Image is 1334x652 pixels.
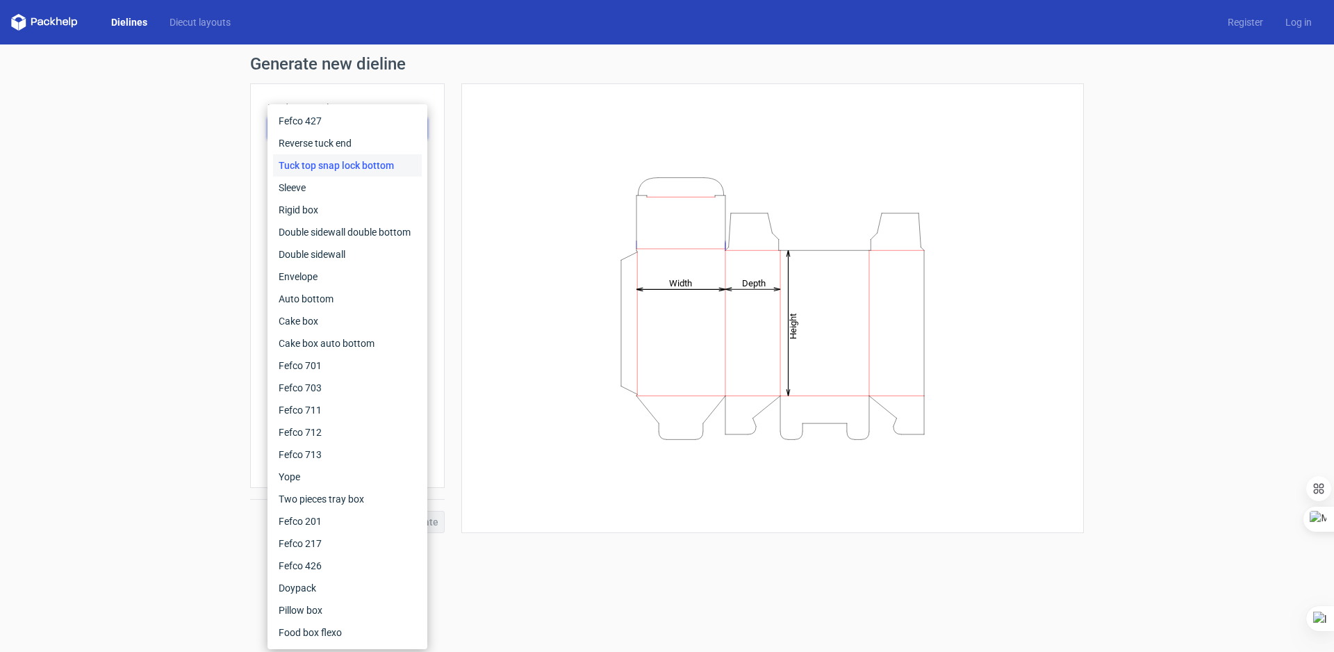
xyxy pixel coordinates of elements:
[1274,15,1323,29] a: Log in
[273,399,422,421] div: Fefco 711
[273,555,422,577] div: Fefco 426
[1217,15,1274,29] a: Register
[273,443,422,466] div: Fefco 713
[267,101,427,115] label: Product template
[273,310,422,332] div: Cake box
[788,313,798,339] tspan: Height
[273,577,422,599] div: Doypack
[273,621,422,644] div: Food box flexo
[273,599,422,621] div: Pillow box
[273,532,422,555] div: Fefco 217
[273,354,422,377] div: Fefco 701
[273,177,422,199] div: Sleeve
[273,199,422,221] div: Rigid box
[669,277,692,288] tspan: Width
[273,132,422,154] div: Reverse tuck end
[100,15,158,29] a: Dielines
[742,277,766,288] tspan: Depth
[273,510,422,532] div: Fefco 201
[273,110,422,132] div: Fefco 427
[273,243,422,266] div: Double sidewall
[158,15,242,29] a: Diecut layouts
[273,332,422,354] div: Cake box auto bottom
[273,221,422,243] div: Double sidewall double bottom
[273,266,422,288] div: Envelope
[273,377,422,399] div: Fefco 703
[273,466,422,488] div: Yope
[250,56,1084,72] h1: Generate new dieline
[273,488,422,510] div: Two pieces tray box
[273,421,422,443] div: Fefco 712
[273,288,422,310] div: Auto bottom
[273,154,422,177] div: Tuck top snap lock bottom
